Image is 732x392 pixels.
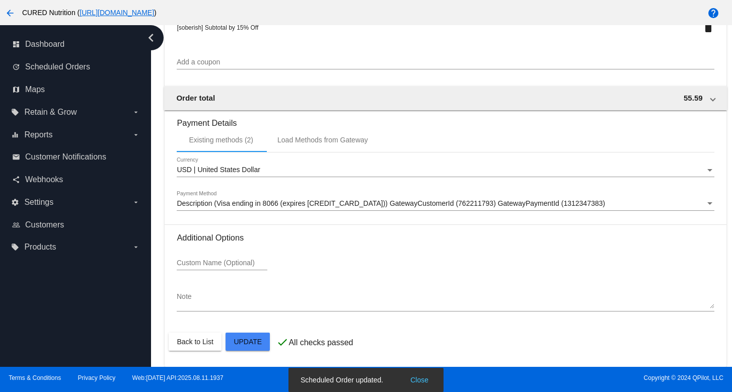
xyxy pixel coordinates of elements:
[25,40,64,49] span: Dashboard
[407,375,431,385] button: Close
[226,333,270,351] button: Update
[12,149,140,165] a: email Customer Notifications
[177,233,714,243] h3: Additional Options
[301,375,431,385] simple-snack-bar: Scheduled Order updated.
[12,40,20,48] i: dashboard
[276,336,288,348] mat-icon: check
[25,62,90,71] span: Scheduled Orders
[11,243,19,251] i: local_offer
[143,30,159,46] i: chevron_left
[12,59,140,75] a: update Scheduled Orders
[702,22,714,34] mat-icon: delete
[24,108,77,117] span: Retain & Grow
[12,217,140,233] a: people_outline Customers
[132,243,140,251] i: arrow_drop_down
[12,172,140,188] a: share Webhooks
[177,166,714,174] mat-select: Currency
[25,85,45,94] span: Maps
[288,338,353,347] p: All checks passed
[25,175,63,184] span: Webhooks
[12,86,20,94] i: map
[132,108,140,116] i: arrow_drop_down
[9,374,61,381] a: Terms & Conditions
[177,58,714,66] input: Add a coupon
[11,131,19,139] i: equalizer
[684,94,703,102] span: 55.59
[11,108,19,116] i: local_offer
[12,176,20,184] i: share
[177,338,213,346] span: Back to List
[4,7,16,19] mat-icon: arrow_back
[12,221,20,229] i: people_outline
[22,9,157,17] span: CURED Nutrition ( )
[177,200,714,208] mat-select: Payment Method
[12,153,20,161] i: email
[234,338,262,346] span: Update
[12,63,20,71] i: update
[12,36,140,52] a: dashboard Dashboard
[11,198,19,206] i: settings
[177,259,267,267] input: Custom Name (Optional)
[177,24,258,31] span: [soberish] Subtotal by 15% Off
[24,243,56,252] span: Products
[78,374,116,381] a: Privacy Policy
[176,94,215,102] span: Order total
[25,152,106,162] span: Customer Notifications
[177,166,260,174] span: USD | United States Dollar
[24,198,53,207] span: Settings
[375,374,723,381] span: Copyright © 2024 QPilot, LLC
[707,7,719,19] mat-icon: help
[177,199,605,207] span: Description (Visa ending in 8066 (expires [CREDIT_CARD_DATA])) GatewayCustomerId (762211793) Gate...
[12,82,140,98] a: map Maps
[177,111,714,128] h3: Payment Details
[132,198,140,206] i: arrow_drop_down
[132,131,140,139] i: arrow_drop_down
[132,374,224,381] a: Web:[DATE] API:2025.08.11.1937
[189,136,253,144] div: Existing methods (2)
[277,136,368,144] div: Load Methods from Gateway
[169,333,221,351] button: Back to List
[80,9,154,17] a: [URL][DOMAIN_NAME]
[25,220,64,229] span: Customers
[24,130,52,139] span: Reports
[164,86,726,110] mat-expansion-panel-header: Order total 55.59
